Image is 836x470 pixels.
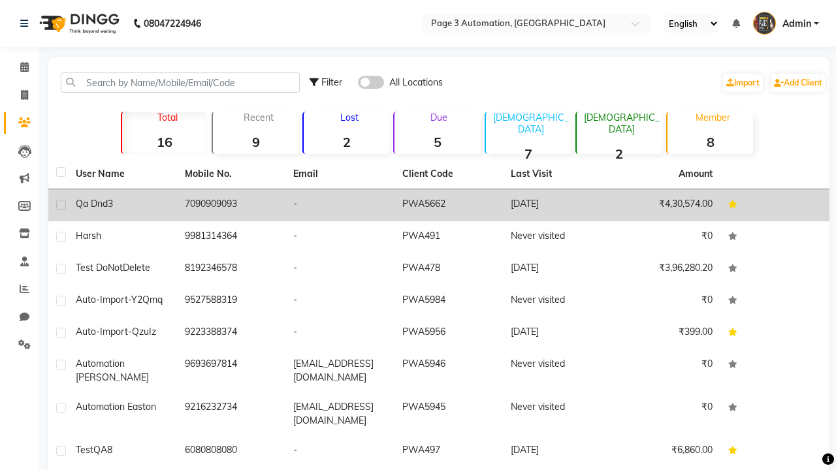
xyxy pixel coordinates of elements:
td: ₹4,30,574.00 [612,189,721,221]
span: Test DoNotDelete [76,262,150,274]
span: Filter [321,76,342,88]
td: PWA5946 [394,349,504,392]
td: PWA5662 [394,189,504,221]
td: 9223388374 [177,317,286,349]
td: [EMAIL_ADDRESS][DOMAIN_NAME] [285,349,394,392]
p: [DEMOGRAPHIC_DATA] [491,112,571,135]
td: [DATE] [503,317,612,349]
td: - [285,435,394,467]
td: Never visited [503,285,612,317]
td: - [285,253,394,285]
span: Auto-Import-Y2Qmq [76,294,163,305]
th: Last Visit [503,159,612,189]
a: Add Client [771,74,826,92]
a: Import [723,74,763,92]
strong: 5 [394,134,480,150]
img: Admin [753,12,776,35]
td: ₹0 [612,221,721,253]
td: 9981314364 [177,221,286,253]
td: ₹0 [612,392,721,435]
td: PWA5984 [394,285,504,317]
input: Search by Name/Mobile/Email/Code [61,72,300,93]
span: QA8 [93,444,112,456]
span: Test [76,444,93,456]
strong: 2 [304,134,389,150]
span: Automation Easton [76,401,156,413]
span: Harsh [76,230,101,242]
td: - [285,221,394,253]
b: 08047224946 [144,5,201,42]
td: ₹3,96,280.20 [612,253,721,285]
td: 9216232734 [177,392,286,435]
td: ₹399.00 [612,317,721,349]
strong: 16 [122,134,208,150]
td: [DATE] [503,435,612,467]
td: ₹0 [612,349,721,392]
td: 8192346578 [177,253,286,285]
strong: 2 [577,146,662,162]
span: All Locations [389,76,443,89]
td: [DATE] [503,189,612,221]
td: 6080808080 [177,435,286,467]
strong: 9 [213,134,298,150]
p: Member [673,112,753,123]
span: Qa Dnd3 [76,198,113,210]
th: Amount [671,159,720,189]
th: Client Code [394,159,504,189]
p: Total [127,112,208,123]
strong: 7 [486,146,571,162]
span: Automation [PERSON_NAME] [76,358,149,383]
span: Auto-Import-QzuIz [76,326,156,337]
p: [DEMOGRAPHIC_DATA] [582,112,662,135]
img: logo [33,5,123,42]
td: [EMAIL_ADDRESS][DOMAIN_NAME] [285,392,394,435]
td: Never visited [503,221,612,253]
strong: 8 [667,134,753,150]
td: Never visited [503,392,612,435]
p: Lost [309,112,389,123]
td: PWA491 [394,221,504,253]
p: Recent [218,112,298,123]
td: PWA5956 [394,317,504,349]
span: Admin [782,17,811,31]
p: Due [397,112,480,123]
td: - [285,317,394,349]
td: PWA497 [394,435,504,467]
td: PWA5945 [394,392,504,435]
td: 7090909093 [177,189,286,221]
th: User Name [68,159,177,189]
td: ₹0 [612,285,721,317]
td: PWA478 [394,253,504,285]
th: Email [285,159,394,189]
td: 9527588319 [177,285,286,317]
th: Mobile No. [177,159,286,189]
td: ₹6,860.00 [612,435,721,467]
td: - [285,189,394,221]
td: [DATE] [503,253,612,285]
td: Never visited [503,349,612,392]
td: 9693697814 [177,349,286,392]
td: - [285,285,394,317]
